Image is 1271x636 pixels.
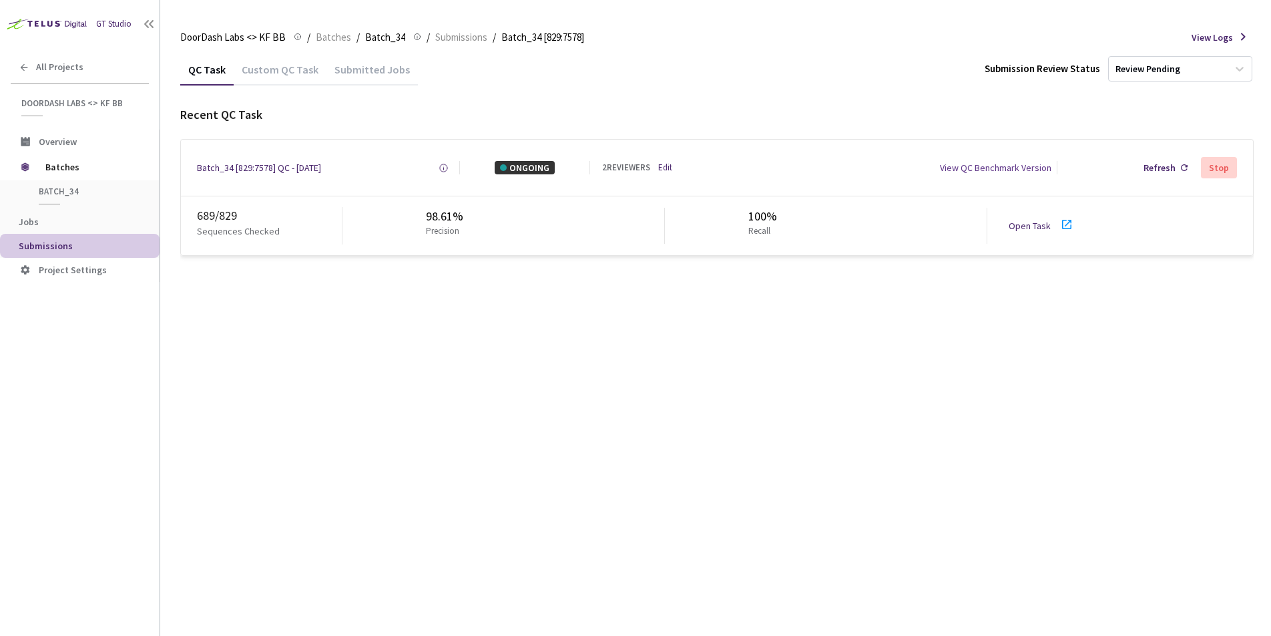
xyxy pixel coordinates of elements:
a: Batches [313,29,354,44]
div: Custom QC Task [234,63,326,86]
span: Batch_34 [365,29,405,45]
div: View QC Benchmark Version [940,161,1051,174]
span: DoorDash Labs <> KF BB [21,98,141,109]
span: Project Settings [39,264,107,276]
li: / [427,29,430,45]
div: GT Studio [96,18,132,31]
span: All Projects [36,61,83,73]
li: / [493,29,496,45]
a: Open Task [1009,220,1051,232]
div: 100% [748,208,777,225]
span: Overview [39,136,77,148]
span: Batch_34 [39,186,138,197]
span: Batches [316,29,351,45]
span: Batch_34 [829:7578] [501,29,584,45]
div: Review Pending [1115,63,1180,75]
a: Batch_34 [829:7578] QC - [DATE] [197,161,321,174]
div: 2 REVIEWERS [602,162,650,174]
div: Stop [1209,162,1229,173]
div: 98.61% [426,208,465,225]
span: Jobs [19,216,39,228]
span: Submissions [19,240,73,252]
div: Submission Review Status [985,61,1100,75]
div: ONGOING [495,161,555,174]
div: QC Task [180,63,234,86]
span: View Logs [1192,31,1233,44]
p: Precision [426,225,459,238]
li: / [356,29,360,45]
p: Recall [748,225,772,238]
p: Sequences Checked [197,224,280,238]
div: Submitted Jobs [326,63,418,86]
a: Submissions [433,29,490,44]
span: Batches [45,154,137,180]
div: Refresh [1143,161,1176,174]
a: Edit [658,162,672,174]
span: Submissions [435,29,487,45]
li: / [307,29,310,45]
span: DoorDash Labs <> KF BB [180,29,286,45]
div: Recent QC Task [180,106,1254,124]
div: 689 / 829 [197,207,342,224]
